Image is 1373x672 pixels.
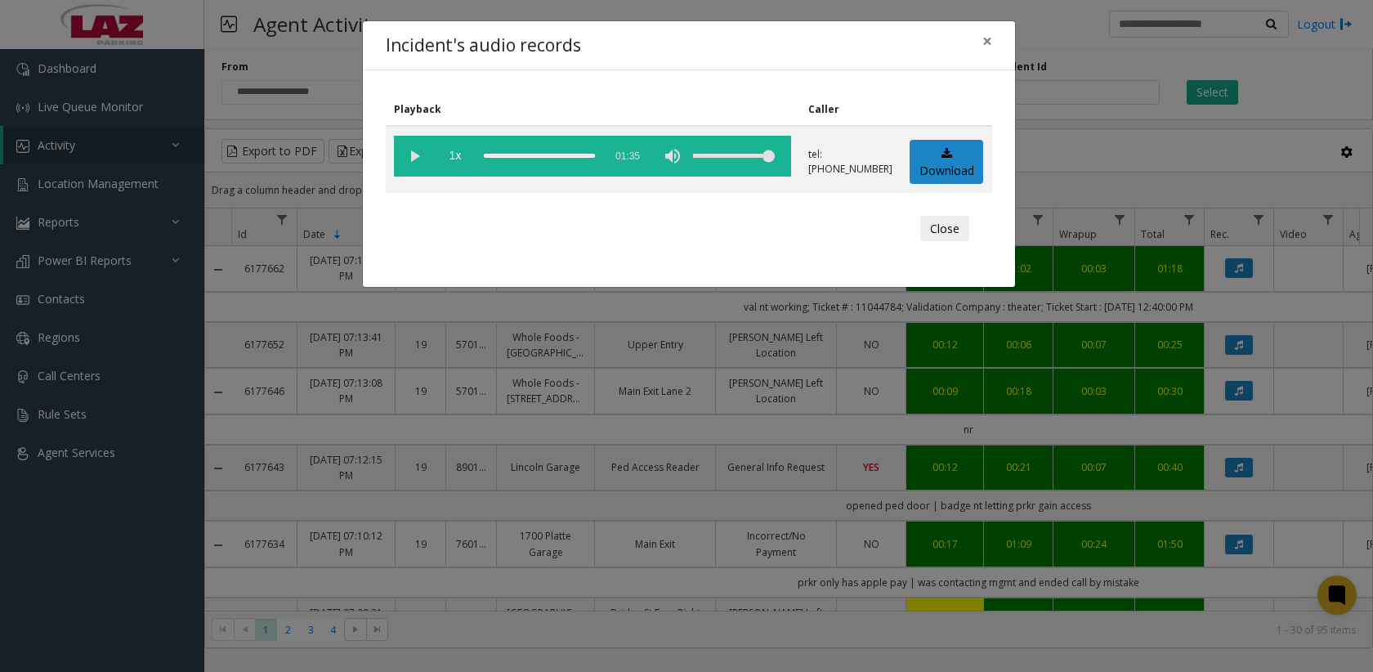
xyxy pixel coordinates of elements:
[386,33,581,59] h4: Incident's audio records
[435,136,476,177] span: playback speed button
[484,136,595,177] div: scrub bar
[386,93,800,126] th: Playback
[920,216,969,242] button: Close
[693,136,775,177] div: volume level
[910,140,983,185] a: Download
[808,147,892,177] p: tel:[PHONE_NUMBER]
[982,29,992,52] span: ×
[971,21,1004,61] button: Close
[800,93,901,126] th: Caller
